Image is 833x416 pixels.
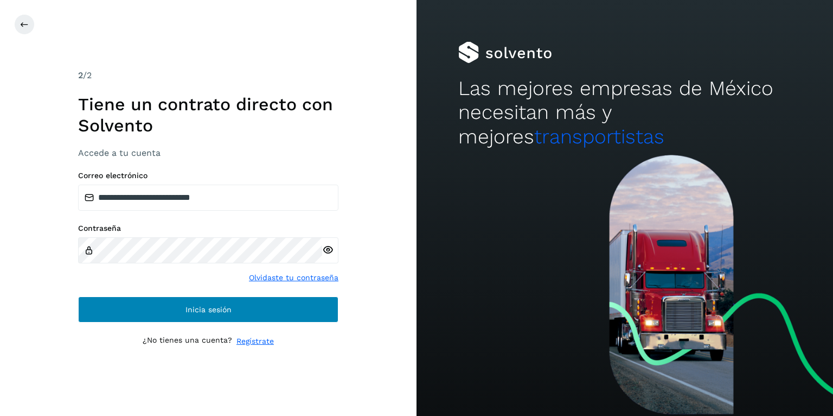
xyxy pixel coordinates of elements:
[78,224,338,233] label: Contraseña
[236,336,274,347] a: Regístrate
[249,272,338,283] a: Olvidaste tu contraseña
[78,171,338,180] label: Correo electrónico
[534,125,664,148] span: transportistas
[458,77,791,149] h2: Las mejores empresas de México necesitan más y mejores
[78,297,338,323] button: Inicia sesión
[78,70,83,80] span: 2
[78,148,338,158] h3: Accede a tu cuenta
[143,336,232,347] p: ¿No tienes una cuenta?
[78,94,338,136] h1: Tiene un contrato directo con Solvento
[78,69,338,82] div: /2
[185,306,232,313] span: Inicia sesión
